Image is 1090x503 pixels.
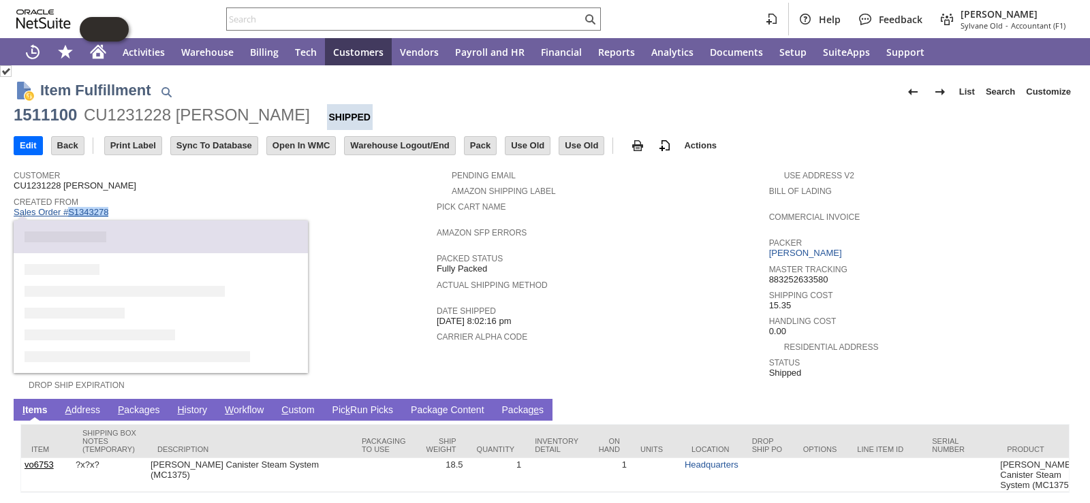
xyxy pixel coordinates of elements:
[857,445,912,453] div: Line Item ID
[932,84,948,100] img: Next
[437,306,496,316] a: Date Shipped
[769,317,837,326] a: Handling Cost
[961,20,1003,31] span: Sylvane Old
[123,46,165,59] span: Activities
[1011,20,1065,31] span: Accountant (F1)
[19,404,51,417] a: Items
[295,46,317,59] span: Tech
[416,458,467,492] td: 18.5
[82,38,114,65] a: Home
[533,404,539,415] span: e
[629,137,646,154] img: print.svg
[779,46,807,59] span: Setup
[997,458,1076,492] td: [PERSON_NAME] Canister Steam System (MC1375)
[327,104,373,130] div: Shipped
[72,458,147,492] td: ?x?x?
[345,137,454,155] input: Warehouse Logout/End
[16,38,49,65] a: Recent Records
[62,404,104,417] a: Address
[710,46,763,59] span: Documents
[505,137,550,155] input: Use Old
[181,46,234,59] span: Warehouse
[157,445,341,453] div: Description
[455,46,525,59] span: Payroll and HR
[14,137,42,155] input: Edit
[345,404,350,415] span: k
[599,437,620,453] div: On Hand
[954,81,980,103] a: List
[769,358,800,368] a: Status
[886,46,924,59] span: Support
[333,46,384,59] span: Customers
[25,44,41,60] svg: Recent Records
[29,380,125,390] a: Drop Ship Expiration
[769,265,847,274] a: Master Tracking
[559,137,604,155] input: Use Old
[643,38,702,65] a: Analytics
[980,81,1021,103] a: Search
[437,202,506,212] a: Pick Cart Name
[769,248,845,258] a: [PERSON_NAME]
[437,332,527,342] a: Carrier Alpha Code
[242,38,287,65] a: Billing
[437,254,503,263] a: Packed Status
[447,38,533,65] a: Payroll and HR
[1007,445,1066,453] div: Product
[14,197,78,207] a: Created From
[452,186,556,196] a: Amazon Shipping Label
[14,104,77,126] div: 1511100
[174,404,211,417] a: History
[158,84,174,100] img: Quick Find
[437,228,527,238] a: Amazon SFP Errors
[815,38,878,65] a: SuiteApps
[84,104,310,126] div: CU1231228 [PERSON_NAME]
[499,404,548,417] a: Packages
[823,46,870,59] span: SuiteApps
[281,404,288,415] span: C
[171,137,258,155] input: Sync To Database
[362,437,406,453] div: Packaging to Use
[879,13,922,26] span: Feedback
[769,300,792,311] span: 15.35
[679,140,722,150] a: Actions
[437,404,443,415] span: g
[267,137,336,155] input: Open In WMC
[14,171,60,180] a: Customer
[227,11,582,27] input: Search
[392,38,447,65] a: Vendors
[769,291,833,300] a: Shipping Cost
[14,207,112,217] a: Sales Order #S1343278
[65,404,72,415] span: A
[400,46,439,59] span: Vendors
[657,137,673,154] img: add-record.svg
[16,10,71,29] svg: logo
[590,38,643,65] a: Reports
[1021,81,1076,103] a: Customize
[221,404,267,417] a: Workflow
[250,46,279,59] span: Billing
[452,171,516,180] a: Pending Email
[437,263,487,274] span: Fully Packed
[769,186,832,196] a: Bill Of Lading
[25,459,54,470] a: vo6753
[437,280,548,290] a: Actual Shipping Method
[784,171,854,180] a: Use Address V2
[1052,402,1068,418] a: Unrolled view on
[819,13,841,26] span: Help
[105,137,161,155] input: Print Label
[82,429,137,453] div: Shipping Box Notes (Temporary)
[582,11,598,27] svg: Search
[752,437,783,453] div: Drop Ship PO
[57,44,74,60] svg: Shortcuts
[147,458,352,492] td: [PERSON_NAME] Canister Steam System (MC1375)
[287,38,325,65] a: Tech
[278,404,317,417] a: Custom
[325,38,392,65] a: Customers
[769,368,802,378] span: Shipped
[173,38,242,65] a: Warehouse
[771,38,815,65] a: Setup
[769,274,828,285] span: 883252633580
[769,212,860,222] a: Commercial Invoice
[90,44,106,60] svg: Home
[329,404,396,417] a: PickRun Picks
